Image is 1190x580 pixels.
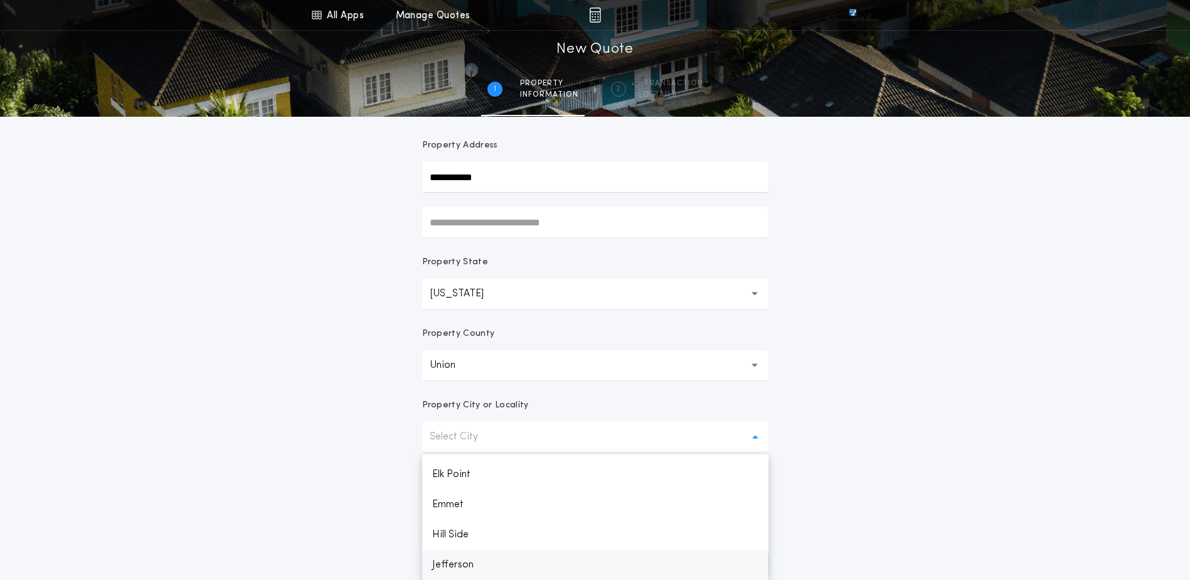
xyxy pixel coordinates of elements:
ul: Select City [422,454,768,580]
p: Elk Point [422,459,768,490]
p: Union [430,358,475,373]
p: Property Address [422,139,768,152]
span: Property [520,78,578,89]
button: Select City [422,422,768,452]
p: Property County [422,328,495,340]
img: vs-icon [826,9,879,21]
img: img [589,8,601,23]
p: Property City or Locality [422,399,529,412]
p: Select City [430,429,498,444]
p: [US_STATE] [430,286,504,301]
p: Property State [422,256,488,269]
p: Hill Side [422,520,768,550]
h1: New Quote [556,40,633,60]
p: Emmet [422,490,768,520]
h2: 2 [616,84,620,94]
span: Transaction [644,78,703,89]
p: Jefferson [422,550,768,580]
span: information [520,90,578,100]
button: Union [422,350,768,380]
span: details [644,90,703,100]
button: [US_STATE] [422,279,768,309]
h2: 1 [494,84,496,94]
